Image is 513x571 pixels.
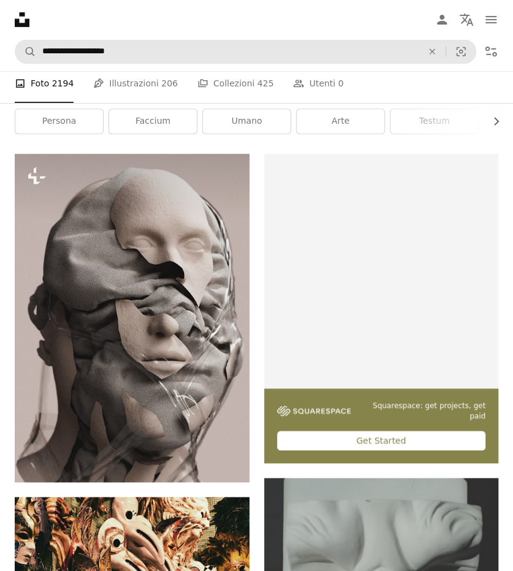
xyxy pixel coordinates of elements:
a: Arte [297,109,384,134]
a: Illustrazioni 206 [93,64,178,103]
span: 206 [161,77,178,90]
button: Menu [479,7,503,32]
a: Squarespace: get projects, get paidGet Started [264,154,499,463]
a: Utenti 0 [293,64,343,103]
span: Squarespace: get projects, get paid [365,401,486,422]
a: faccium [109,109,197,134]
a: Umano [203,109,291,134]
a: persona [15,109,103,134]
span: 425 [257,77,274,90]
a: Collezioni 425 [197,64,274,103]
img: La testa di una donna è coperta da un panno [15,154,249,482]
button: Elimina [419,40,446,63]
form: Trova visual in tutto il sito [15,39,476,64]
a: La testa di una donna è coperta da un panno [15,312,249,323]
a: Accedi / Registrati [430,7,454,32]
img: file-1747939142011-51e5cc87e3c9 [277,406,351,417]
button: scorri la lista a destra [485,109,498,134]
button: Ricerca visiva [446,40,476,63]
a: Home — Unsplash [15,12,29,27]
button: Filtri [479,39,503,64]
a: testum [390,109,478,134]
span: 0 [338,77,344,90]
div: Get Started [277,431,486,450]
button: Lingua [454,7,479,32]
button: Cerca su Unsplash [15,40,36,63]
